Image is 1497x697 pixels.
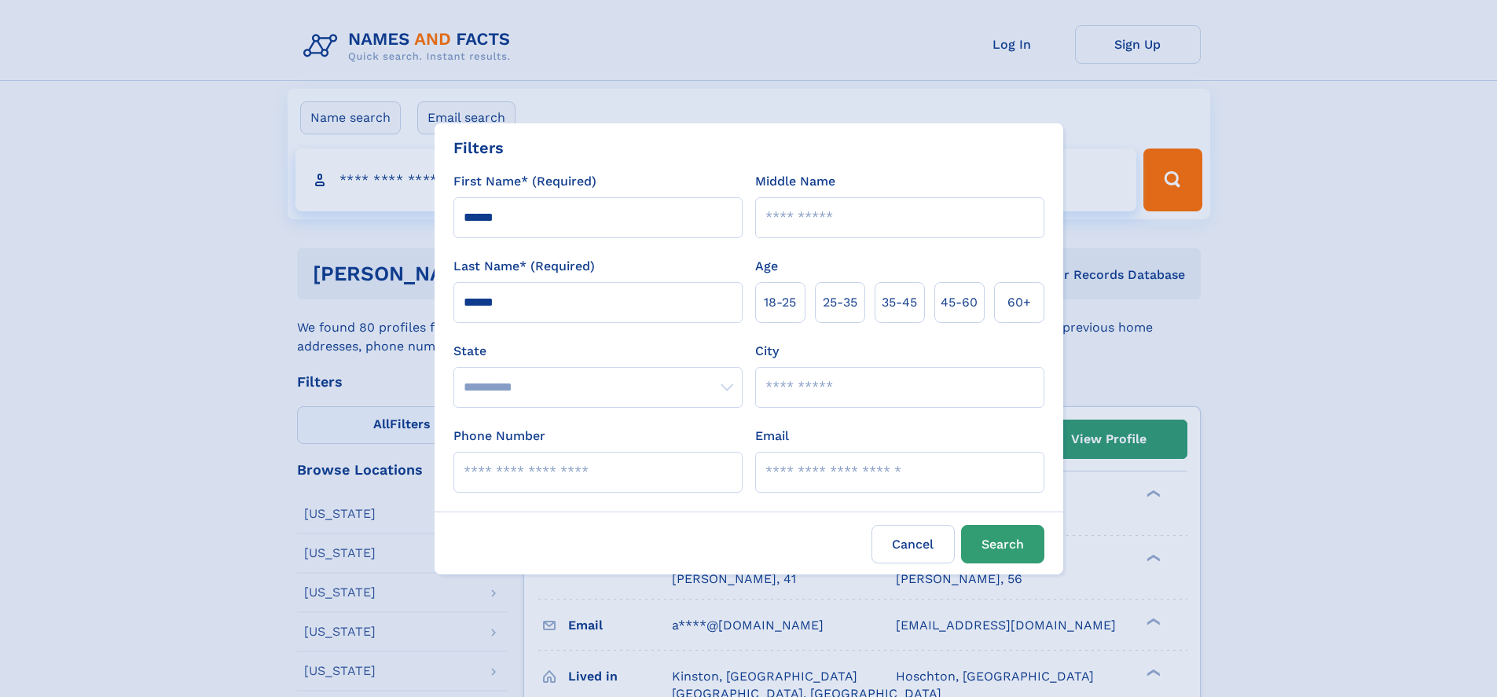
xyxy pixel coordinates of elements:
span: 35‑45 [882,293,917,312]
div: Filters [453,136,504,160]
span: 60+ [1007,293,1031,312]
span: 45‑60 [941,293,978,312]
label: Phone Number [453,427,545,446]
span: 18‑25 [764,293,796,312]
label: City [755,342,779,361]
label: Cancel [871,525,955,563]
label: Email [755,427,789,446]
button: Search [961,525,1044,563]
label: State [453,342,743,361]
label: Age [755,257,778,276]
label: First Name* (Required) [453,172,596,191]
label: Last Name* (Required) [453,257,595,276]
span: 25‑35 [823,293,857,312]
label: Middle Name [755,172,835,191]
